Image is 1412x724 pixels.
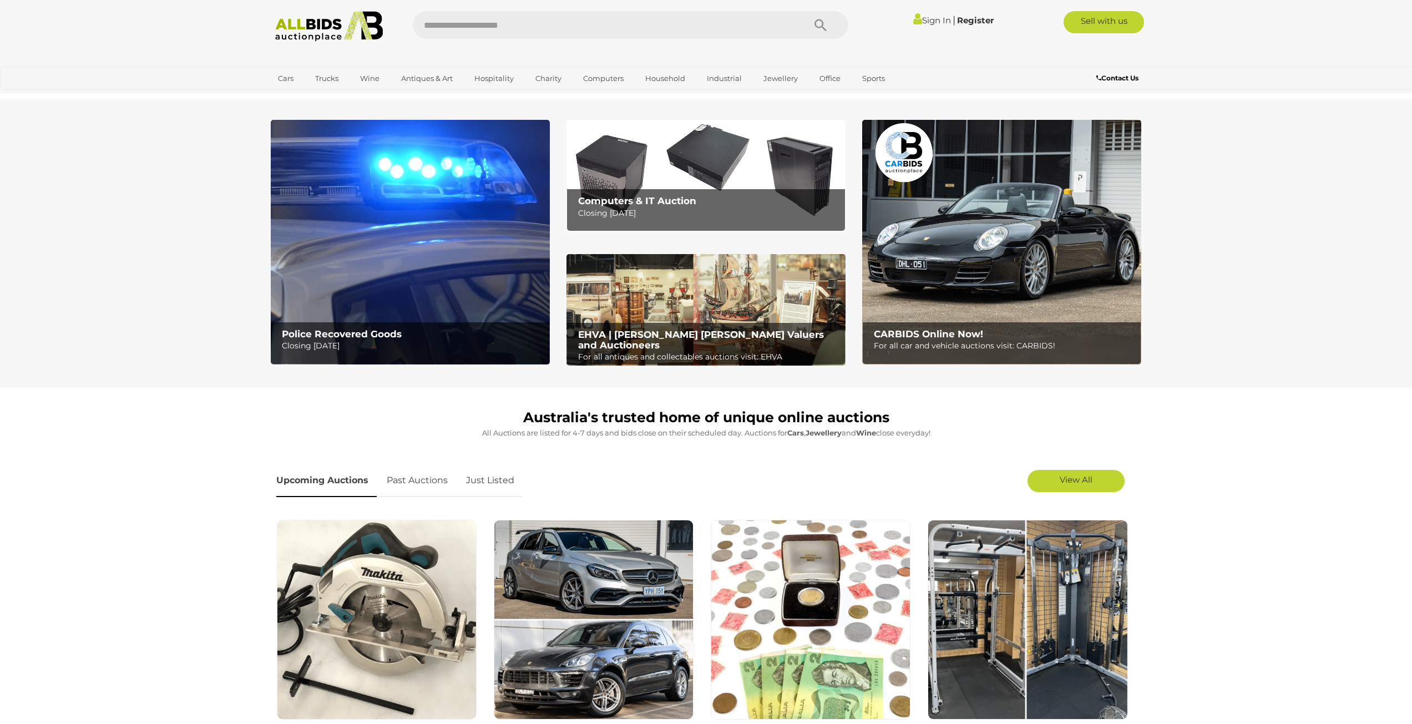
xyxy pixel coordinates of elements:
[566,120,846,231] img: Computers & IT Auction
[576,69,631,88] a: Computers
[566,120,846,231] a: Computers & IT Auction Computers & IT Auction Closing [DATE]
[578,195,696,206] b: Computers & IT Auction
[856,428,876,437] strong: Wine
[353,69,387,88] a: Wine
[812,69,848,88] a: Office
[638,69,692,88] a: Household
[282,328,402,340] b: Police Recovered Goods
[269,11,389,42] img: Allbids.com.au
[874,339,1135,353] p: For all car and vehicle auctions visit: CARBIDS!
[271,88,364,106] a: [GEOGRAPHIC_DATA]
[394,69,460,88] a: Antiques & Art
[276,464,377,497] a: Upcoming Auctions
[467,69,521,88] a: Hospitality
[1028,470,1125,492] a: View All
[378,464,456,497] a: Past Auctions
[494,520,694,720] img: Sydney Car Auctions
[953,14,955,26] span: |
[700,69,749,88] a: Industrial
[271,69,301,88] a: Cars
[578,329,824,351] b: EHVA | [PERSON_NAME] [PERSON_NAME] Valuers and Auctioneers
[578,206,839,220] p: Closing [DATE]
[793,11,848,39] button: Search
[271,120,550,364] img: Police Recovered Goods
[566,254,846,366] a: EHVA | Evans Hastings Valuers and Auctioneers EHVA | [PERSON_NAME] [PERSON_NAME] Valuers and Auct...
[276,427,1136,439] p: All Auctions are listed for 4-7 days and bids close on their scheduled day. Auctions for , and cl...
[276,410,1136,426] h1: Australia's trusted home of unique online auctions
[787,428,804,437] strong: Cars
[806,428,842,437] strong: Jewellery
[1096,72,1141,84] a: Contact Us
[855,69,892,88] a: Sports
[1064,11,1144,33] a: Sell with us
[271,120,550,364] a: Police Recovered Goods Police Recovered Goods Closing [DATE]
[862,120,1141,364] a: CARBIDS Online Now! CARBIDS Online Now! For all car and vehicle auctions visit: CARBIDS!
[578,350,839,364] p: For all antiques and collectables auctions visit: EHVA
[308,69,346,88] a: Trucks
[913,15,951,26] a: Sign In
[928,520,1127,720] img: Gym Equipment
[711,520,910,720] img: Coins, Stamps & Banknotes
[862,120,1141,364] img: CARBIDS Online Now!
[756,69,805,88] a: Jewellery
[874,328,983,340] b: CARBIDS Online Now!
[566,254,846,366] img: EHVA | Evans Hastings Valuers and Auctioneers
[282,339,543,353] p: Closing [DATE]
[1060,474,1092,485] span: View All
[458,464,523,497] a: Just Listed
[957,15,994,26] a: Register
[277,520,477,720] img: Tools and Hardware Auction
[528,69,569,88] a: Charity
[1096,74,1138,82] b: Contact Us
